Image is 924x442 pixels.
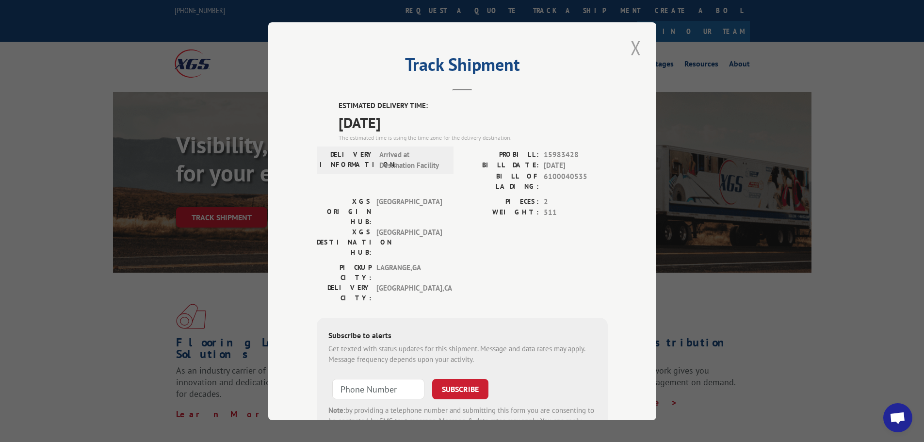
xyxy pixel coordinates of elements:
[462,196,539,207] label: PIECES:
[317,227,372,257] label: XGS DESTINATION HUB:
[317,58,608,76] h2: Track Shipment
[328,405,596,438] div: by providing a telephone number and submitting this form you are consenting to be contacted by SM...
[339,111,608,133] span: [DATE]
[328,405,345,414] strong: Note:
[544,171,608,191] span: 6100040535
[376,282,442,303] span: [GEOGRAPHIC_DATA] , CA
[462,207,539,218] label: WEIGHT:
[544,160,608,171] span: [DATE]
[317,282,372,303] label: DELIVERY CITY:
[544,149,608,160] span: 15983428
[462,149,539,160] label: PROBILL:
[432,378,488,399] button: SUBSCRIBE
[628,34,644,61] button: Close modal
[328,343,596,365] div: Get texted with status updates for this shipment. Message and data rates may apply. Message frequ...
[376,196,442,227] span: [GEOGRAPHIC_DATA]
[317,262,372,282] label: PICKUP CITY:
[320,149,374,171] label: DELIVERY INFORMATION:
[883,403,912,432] a: Open chat
[317,196,372,227] label: XGS ORIGIN HUB:
[462,160,539,171] label: BILL DATE:
[376,227,442,257] span: [GEOGRAPHIC_DATA]
[544,207,608,218] span: 511
[328,329,596,343] div: Subscribe to alerts
[339,133,608,142] div: The estimated time is using the time zone for the delivery destination.
[544,196,608,207] span: 2
[376,262,442,282] span: LAGRANGE , GA
[339,100,608,112] label: ESTIMATED DELIVERY TIME:
[332,378,424,399] input: Phone Number
[379,149,445,171] span: Arrived at Destination Facility
[462,171,539,191] label: BILL OF LADING:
